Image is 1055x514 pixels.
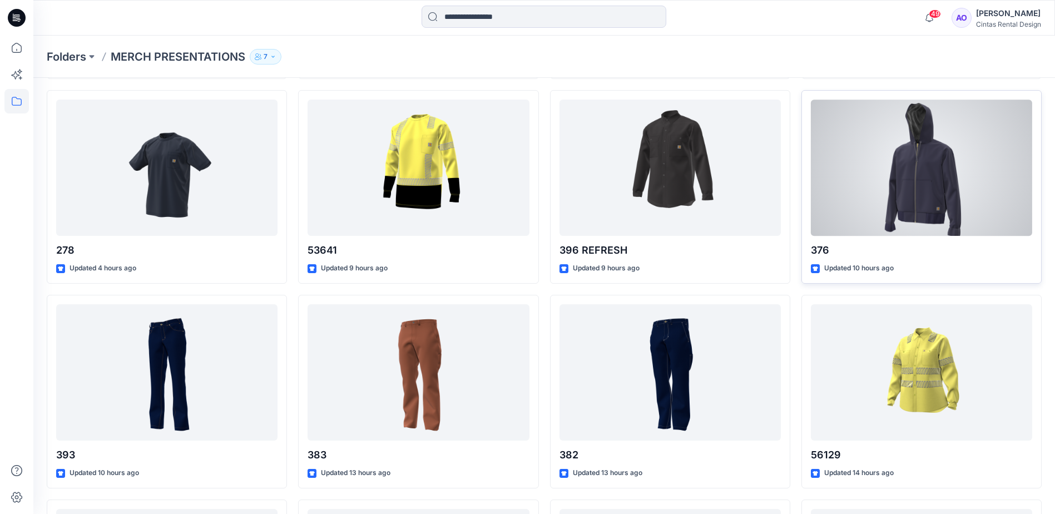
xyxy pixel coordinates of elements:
p: Updated 10 hours ago [70,467,139,479]
p: 278 [56,243,278,258]
p: Updated 13 hours ago [321,467,390,479]
p: Updated 14 hours ago [824,467,894,479]
div: Cintas Rental Design [976,20,1041,28]
a: 382 [559,304,781,441]
p: Updated 4 hours ago [70,263,136,274]
p: 53641 [308,243,529,258]
a: Folders [47,49,86,65]
a: 53641 [308,100,529,236]
p: Updated 9 hours ago [573,263,640,274]
a: 56129 [811,304,1032,441]
p: MERCH PRESENTATIONS [111,49,245,65]
p: 382 [559,447,781,463]
p: 396 REFRESH [559,243,781,258]
p: 7 [264,51,268,63]
div: [PERSON_NAME] [976,7,1041,20]
p: Updated 10 hours ago [824,263,894,274]
span: 49 [929,9,941,18]
p: Updated 13 hours ago [573,467,642,479]
a: 383 [308,304,529,441]
a: 376 [811,100,1032,236]
p: 376 [811,243,1032,258]
div: AO [952,8,972,28]
a: 278 [56,100,278,236]
a: 393 [56,304,278,441]
p: Updated 9 hours ago [321,263,388,274]
p: 393 [56,447,278,463]
a: 396 REFRESH [559,100,781,236]
button: 7 [250,49,281,65]
p: 383 [308,447,529,463]
p: 56129 [811,447,1032,463]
